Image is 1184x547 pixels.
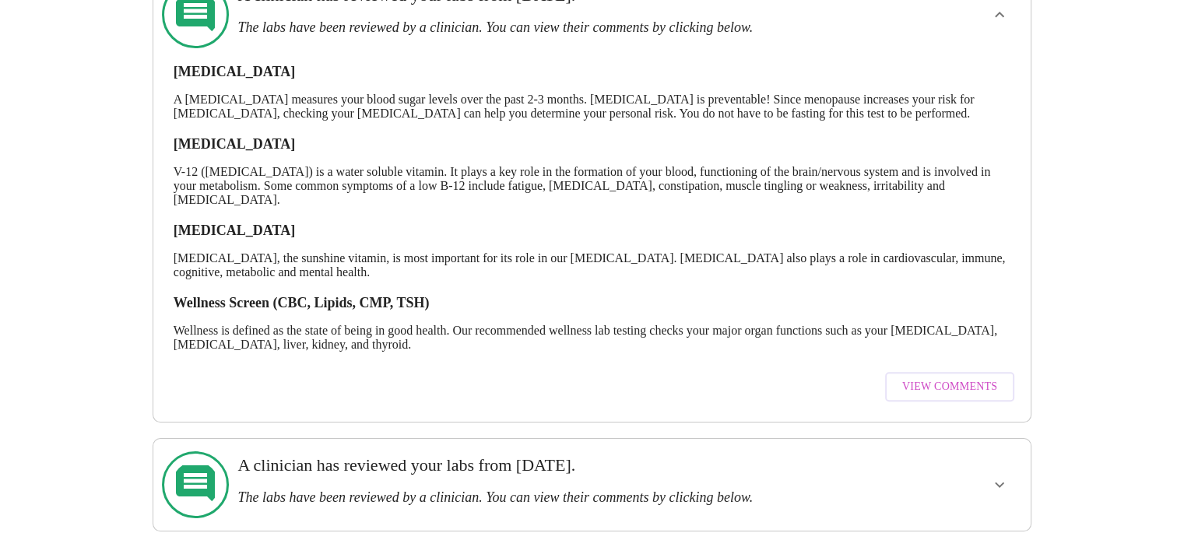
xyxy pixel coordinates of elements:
h3: Wellness Screen (CBC, Lipids, CMP, TSH) [174,295,1011,311]
h3: A clinician has reviewed your labs from [DATE]. [237,455,862,475]
p: Wellness is defined as the state of being in good health. Our recommended wellness lab testing ch... [174,324,1011,352]
h3: [MEDICAL_DATA] [174,64,1011,80]
h3: [MEDICAL_DATA] [174,136,1011,153]
p: A [MEDICAL_DATA] measures your blood sugar levels over the past 2-3 months. [MEDICAL_DATA] is pre... [174,93,1011,121]
span: View Comments [902,377,997,397]
h3: [MEDICAL_DATA] [174,223,1011,239]
h3: The labs have been reviewed by a clinician. You can view their comments by clicking below. [237,489,862,506]
h3: The labs have been reviewed by a clinician. You can view their comments by clicking below. [237,19,862,36]
p: V-12 ([MEDICAL_DATA]) is a water soluble vitamin. It plays a key role in the formation of your bl... [174,165,1011,207]
button: View Comments [885,372,1014,402]
a: View Comments [881,364,1018,410]
p: [MEDICAL_DATA], the sunshine vitamin, is most important for its role in our [MEDICAL_DATA]. [MEDI... [174,251,1011,279]
button: show more [981,466,1018,503]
